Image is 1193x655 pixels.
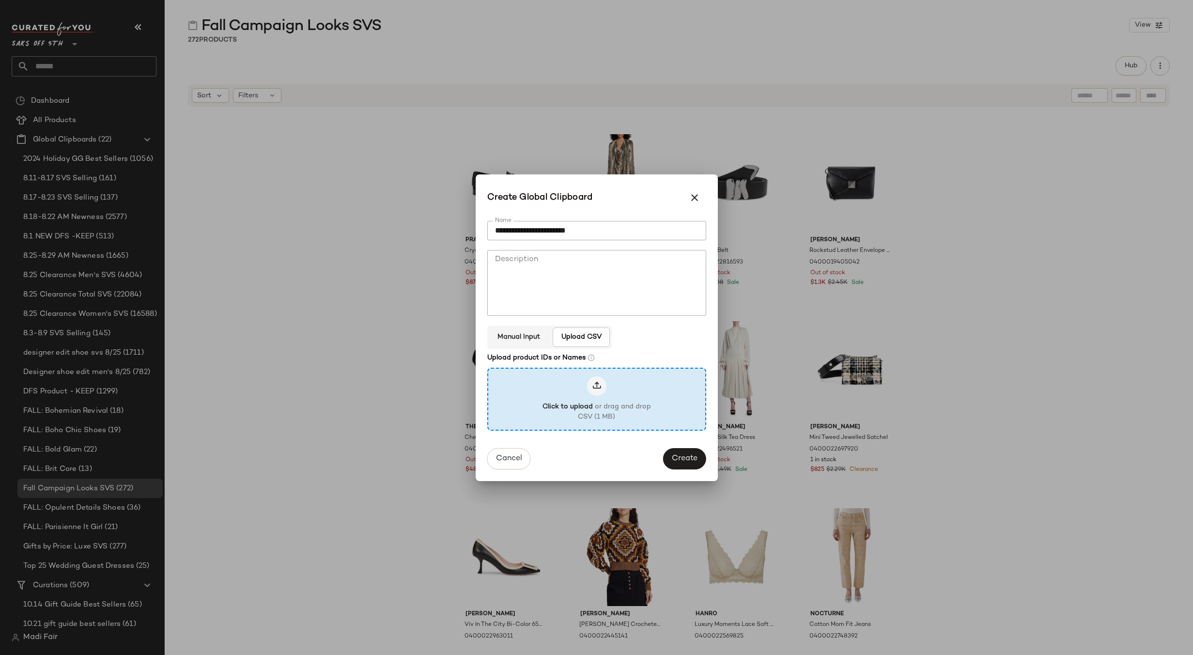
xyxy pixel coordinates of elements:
[542,402,593,412] span: Click to upload
[489,327,548,347] button: Manual Input
[487,353,706,363] div: Upload product IDs or Names
[487,191,593,204] span: Create Global Clipboard
[487,448,530,469] button: Cancel
[671,454,697,463] span: Create
[497,333,540,341] span: Manual Input
[561,333,602,341] span: Upload CSV
[495,454,522,463] span: Cancel
[595,402,651,412] span: or drag and drop
[578,412,615,422] span: CSV (1 MB)
[553,327,610,347] button: Upload CSV
[663,448,706,469] button: Create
